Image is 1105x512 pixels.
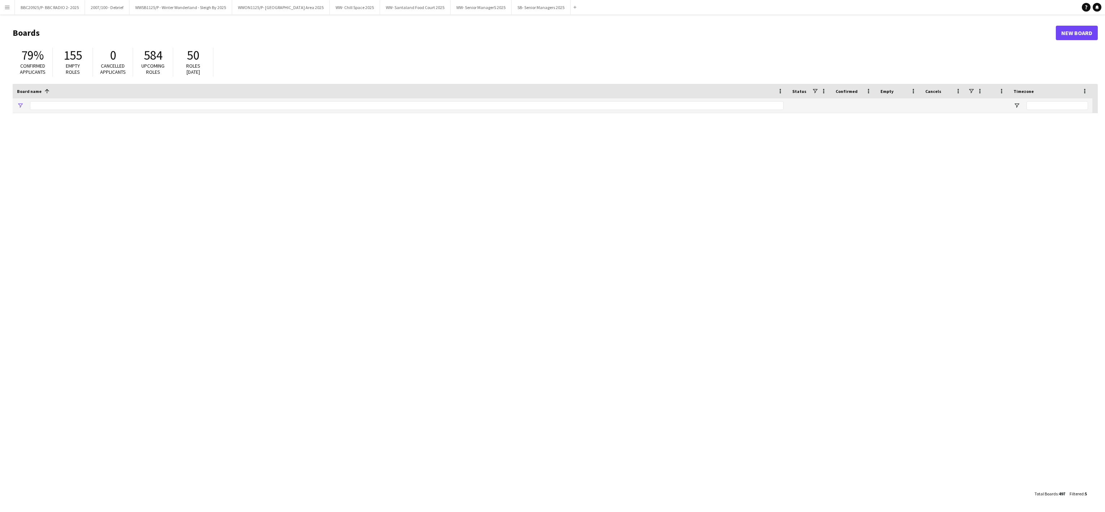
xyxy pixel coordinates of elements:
button: WWSB1125/P - Winter Wonderland - Sleigh By 2025 [129,0,232,14]
span: Confirmed [836,89,858,94]
div: : [1070,487,1087,501]
span: Timezone [1014,89,1034,94]
span: 497 [1059,491,1065,496]
span: Status [792,89,806,94]
span: 584 [144,47,162,63]
span: Confirmed applicants [20,63,46,75]
span: 0 [110,47,116,63]
button: WW- Chill Space 2025 [330,0,380,14]
span: Filtered [1070,491,1084,496]
button: Open Filter Menu [17,102,24,109]
button: 2007/100 - Debrief [85,0,129,14]
span: Empty roles [66,63,80,75]
span: Upcoming roles [141,63,165,75]
span: Total Boards [1034,491,1058,496]
button: BBC20925/P- BBC RADIO 2- 2025 [15,0,85,14]
span: Empty [880,89,893,94]
span: Cancelled applicants [100,63,126,75]
h1: Boards [13,27,1056,38]
button: Open Filter Menu [1014,102,1020,109]
span: Cancels [925,89,941,94]
span: Roles [DATE] [186,63,200,75]
button: WW- Senior ManagerS 2025 [451,0,512,14]
span: 79% [21,47,44,63]
a: New Board [1056,26,1098,40]
span: 5 [1085,491,1087,496]
input: Board name Filter Input [30,101,784,110]
div: : [1034,487,1065,501]
span: 50 [187,47,199,63]
span: Board name [17,89,42,94]
input: Timezone Filter Input [1027,101,1088,110]
button: SB- Senior Managers 2025 [512,0,571,14]
span: 155 [64,47,82,63]
button: WWON1125/P- [GEOGRAPHIC_DATA] Area 2025 [232,0,330,14]
button: WW- Santaland Food Court 2025 [380,0,451,14]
